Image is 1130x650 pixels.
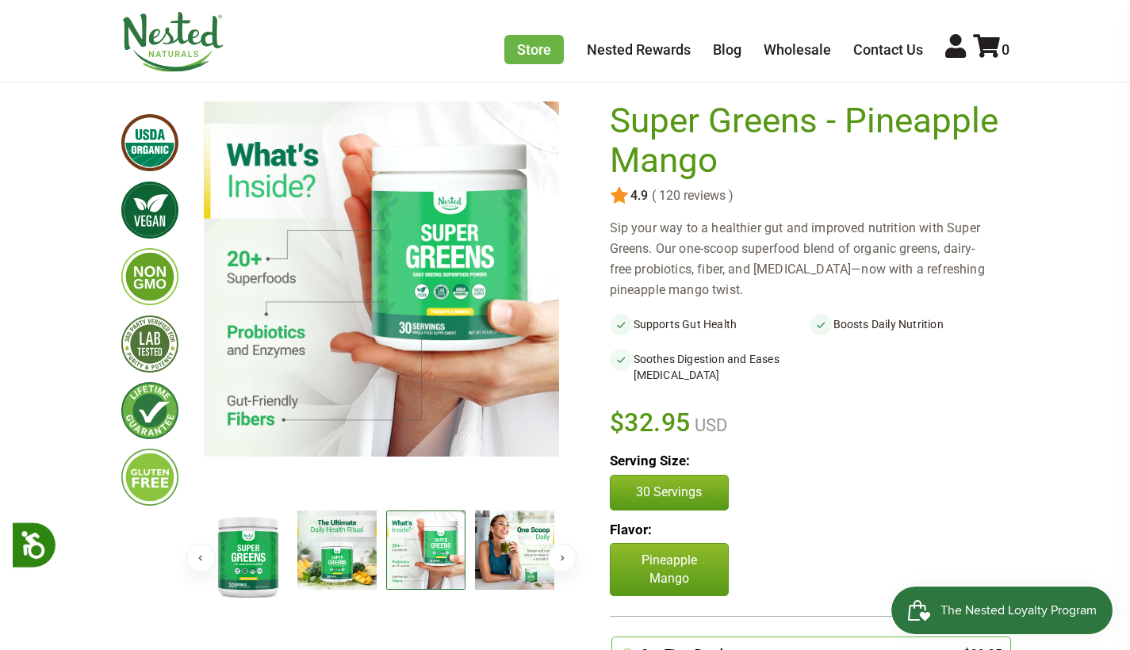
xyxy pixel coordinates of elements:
[121,248,178,305] img: gmofree
[204,101,559,457] img: Super Greens - Pineapple Mango
[297,510,377,590] img: Super Greens - Pineapple Mango
[610,218,1009,300] div: Sip your way to a healthier gut and improved nutrition with Super Greens. Our one-scoop superfood...
[121,315,178,373] img: thirdpartytested
[853,41,923,58] a: Contact Us
[610,186,629,205] img: star.svg
[186,544,215,572] button: Previous
[610,313,810,335] li: Supports Gut Health
[587,41,691,58] a: Nested Rewards
[209,510,288,602] img: Super Greens - Pineapple Mango
[891,587,1114,634] iframe: Button to open loyalty program pop-up
[386,510,465,590] img: Super Greens - Pineapple Mango
[121,12,224,72] img: Nested Naturals
[810,313,1009,335] li: Boosts Daily Nutrition
[691,415,727,435] span: USD
[121,114,178,171] img: usdaorganic
[610,453,690,468] b: Serving Size:
[610,101,1002,180] h1: Super Greens - Pineapple Mango
[1002,41,1009,58] span: 0
[121,382,178,439] img: lifetimeguarantee
[764,41,831,58] a: Wholesale
[610,522,652,537] b: Flavor:
[648,189,734,203] span: ( 120 reviews )
[610,405,691,440] span: $32.95
[626,484,712,501] p: 30 Servings
[713,41,741,58] a: Blog
[121,449,178,506] img: glutenfree
[610,348,810,386] li: Soothes Digestion and Eases [MEDICAL_DATA]
[629,189,648,203] span: 4.9
[504,35,564,64] a: Store
[548,544,576,572] button: Next
[610,475,729,510] button: 30 Servings
[973,41,1009,58] a: 0
[475,510,554,590] img: Super Greens - Pineapple Mango
[610,543,729,596] p: Pineapple Mango
[121,182,178,239] img: vegan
